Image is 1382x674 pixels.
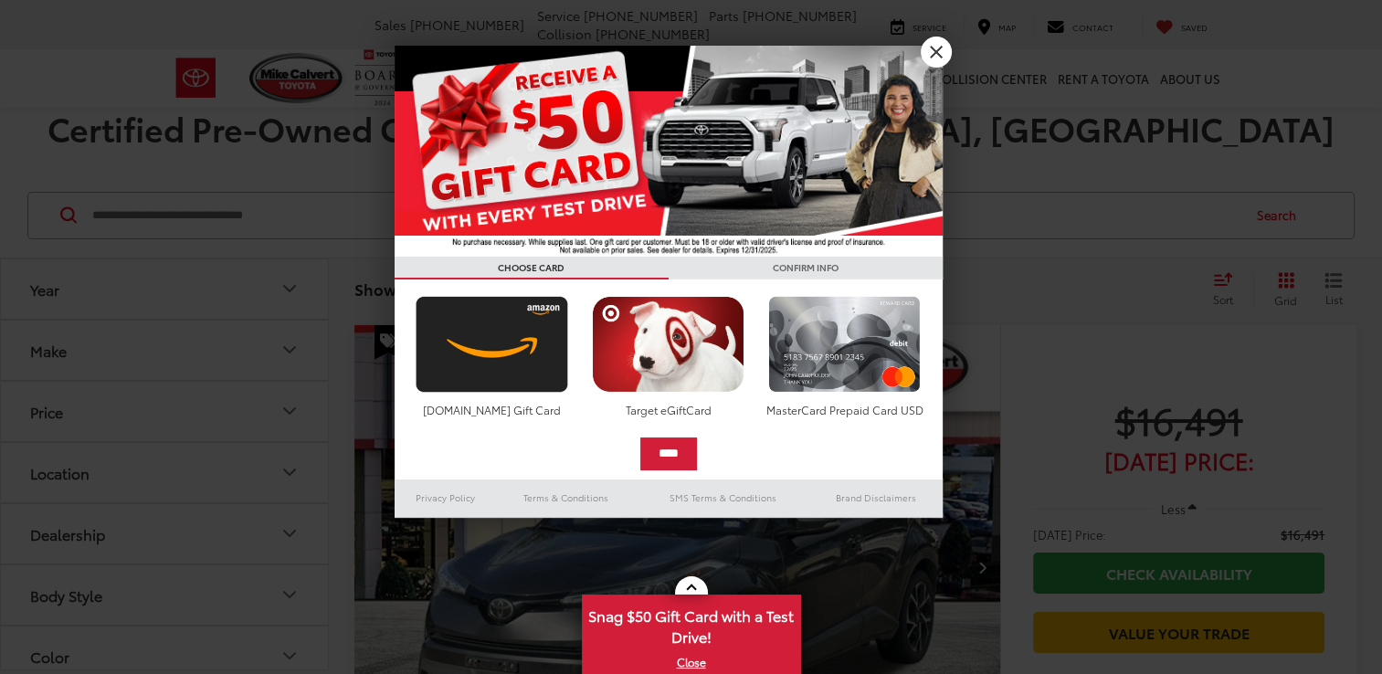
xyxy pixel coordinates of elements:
[587,402,749,417] div: Target eGiftCard
[764,402,925,417] div: MasterCard Prepaid Card USD
[587,296,749,393] img: targetcard.png
[496,487,636,509] a: Terms & Conditions
[584,596,799,652] span: Snag $50 Gift Card with a Test Drive!
[764,296,925,393] img: mastercard.png
[395,487,497,509] a: Privacy Policy
[395,46,943,257] img: 55838_top_625864.jpg
[411,296,573,393] img: amazoncard.png
[669,257,943,279] h3: CONFIRM INFO
[395,257,669,279] h3: CHOOSE CARD
[809,487,943,509] a: Brand Disclaimers
[411,402,573,417] div: [DOMAIN_NAME] Gift Card
[637,487,809,509] a: SMS Terms & Conditions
